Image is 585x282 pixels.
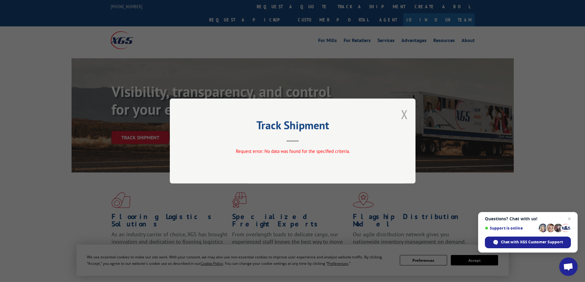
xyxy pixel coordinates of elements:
span: Support is online [485,226,536,230]
span: Questions? Chat with us! [485,216,571,221]
span: Chat with XGS Customer Support [501,239,563,245]
div: Chat with XGS Customer Support [485,237,571,248]
h2: Track Shipment [201,121,385,133]
button: Close modal [401,106,408,122]
span: Close chat [566,215,573,222]
span: Request error: No data was found for the specified criteria. [236,148,349,154]
div: Open chat [559,257,578,276]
